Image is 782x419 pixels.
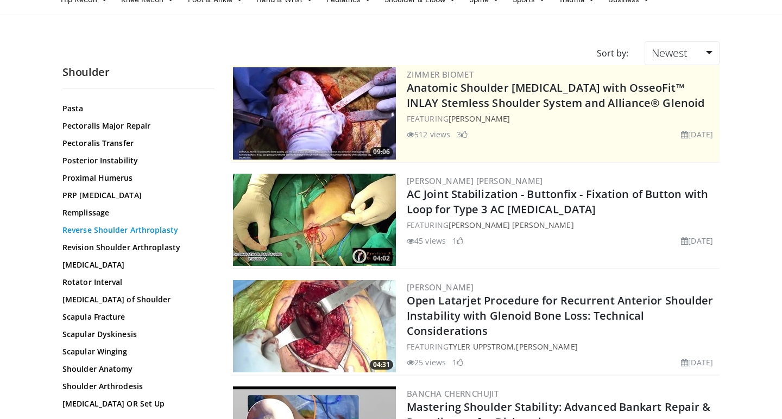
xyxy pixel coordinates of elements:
a: [PERSON_NAME] [516,341,577,352]
a: Revision Shoulder Arthroplasty [62,242,209,253]
a: [PERSON_NAME] [PERSON_NAME] [449,220,574,230]
a: Zimmer Biomet [407,69,474,80]
img: c2f644dc-a967-485d-903d-283ce6bc3929.300x170_q85_crop-smart_upscale.jpg [233,174,396,266]
a: AC Joint Stabilization - Buttonfix - Fixation of Button with Loop for Type 3 AC [MEDICAL_DATA] [407,187,708,217]
a: PRP [MEDICAL_DATA] [62,190,209,201]
a: Shoulder Anatomy [62,364,209,374]
a: [PERSON_NAME] [PERSON_NAME] [407,175,543,186]
a: 04:02 [233,174,396,266]
a: [MEDICAL_DATA] [62,259,209,270]
a: Newest [645,41,720,65]
li: 512 views [407,129,450,140]
a: [PERSON_NAME] [407,282,474,293]
div: FEATURING , [407,341,717,352]
span: 09:06 [370,147,393,157]
li: 25 views [407,357,446,368]
a: Scapular Winging [62,346,209,357]
div: FEATURING [407,113,717,124]
a: Anatomic Shoulder [MEDICAL_DATA] with OsseoFit™ INLAY Stemless Shoulder System and Alliance® Glenoid [407,80,704,110]
span: 04:31 [370,360,393,370]
a: Reverse Shoulder Arthroplasty [62,225,209,236]
a: Scapular Dyskinesis [62,329,209,340]
div: Sort by: [589,41,636,65]
li: 1 [452,357,463,368]
a: Pectoralis Transfer [62,138,209,149]
img: 2b2da37e-a9b6-423e-b87e-b89ec568d167.300x170_q85_crop-smart_upscale.jpg [233,280,396,372]
li: [DATE] [681,357,713,368]
a: Bancha Chernchujit [407,388,499,399]
a: Posterior Instability [62,155,209,166]
a: Tyler Uppstrom [449,341,514,352]
li: [DATE] [681,235,713,246]
a: [PERSON_NAME] [449,113,510,124]
a: Shoulder Arthrodesis [62,381,209,392]
a: Pectoralis Major Repair [62,120,209,131]
span: Newest [652,46,688,60]
a: Scapula Fracture [62,312,209,322]
span: 04:02 [370,253,393,263]
a: [MEDICAL_DATA] OR Set Up [62,398,209,409]
h2: Shoulder [62,65,215,79]
li: [DATE] [681,129,713,140]
div: FEATURING [407,219,717,231]
li: 3 [457,129,468,140]
a: Open Latarjet Procedure for Recurrent Anterior Shoulder Instability with Glenoid Bone Loss: Techn... [407,293,714,338]
li: 1 [452,235,463,246]
a: Proximal Humerus [62,173,209,183]
a: Pasta [62,103,209,114]
li: 45 views [407,235,446,246]
a: Rotator Interval [62,277,209,288]
a: [MEDICAL_DATA] of Shoulder [62,294,209,305]
a: 09:06 [233,67,396,160]
a: 04:31 [233,280,396,372]
img: 59d0d6d9-feca-4357-b9cd-4bad2cd35cb6.300x170_q85_crop-smart_upscale.jpg [233,67,396,160]
a: Remplissage [62,207,209,218]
